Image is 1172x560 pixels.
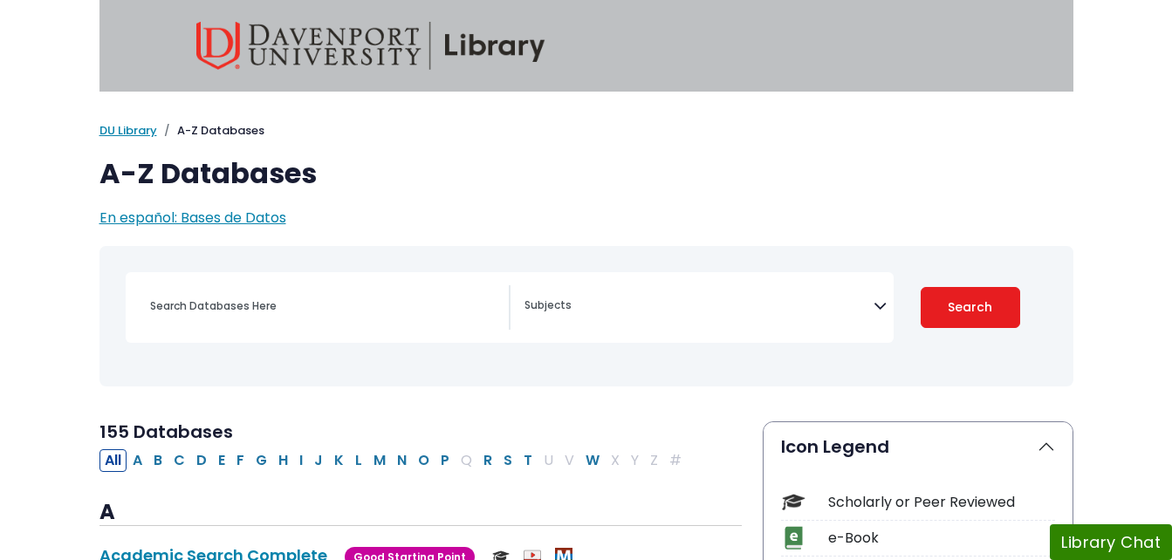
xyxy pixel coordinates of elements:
[435,449,455,472] button: Filter Results P
[99,449,127,472] button: All
[250,449,272,472] button: Filter Results G
[99,122,1073,140] nav: breadcrumb
[828,492,1055,513] div: Scholarly or Peer Reviewed
[392,449,412,472] button: Filter Results N
[148,449,168,472] button: Filter Results B
[782,526,805,550] img: Icon e-Book
[580,449,605,472] button: Filter Results W
[498,449,517,472] button: Filter Results S
[168,449,190,472] button: Filter Results C
[157,122,264,140] li: A-Z Databases
[828,528,1055,549] div: e-Book
[99,420,233,444] span: 155 Databases
[99,449,689,469] div: Alpha-list to filter by first letter of database name
[309,449,328,472] button: Filter Results J
[478,449,497,472] button: Filter Results R
[213,449,230,472] button: Filter Results E
[127,449,147,472] button: Filter Results A
[524,300,874,314] textarea: Search
[99,122,157,139] a: DU Library
[231,449,250,472] button: Filter Results F
[196,22,545,70] img: Davenport University Library
[350,449,367,472] button: Filter Results L
[99,157,1073,190] h1: A-Z Databases
[294,449,308,472] button: Filter Results I
[99,246,1073,386] nav: Search filters
[782,490,805,514] img: Icon Scholarly or Peer Reviewed
[1050,524,1172,560] button: Library Chat
[99,500,742,526] h3: A
[368,449,391,472] button: Filter Results M
[140,293,509,318] input: Search database by title or keyword
[273,449,293,472] button: Filter Results H
[99,208,286,228] a: En español: Bases de Datos
[764,422,1073,471] button: Icon Legend
[329,449,349,472] button: Filter Results K
[518,449,538,472] button: Filter Results T
[921,287,1020,328] button: Submit for Search Results
[413,449,435,472] button: Filter Results O
[191,449,212,472] button: Filter Results D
